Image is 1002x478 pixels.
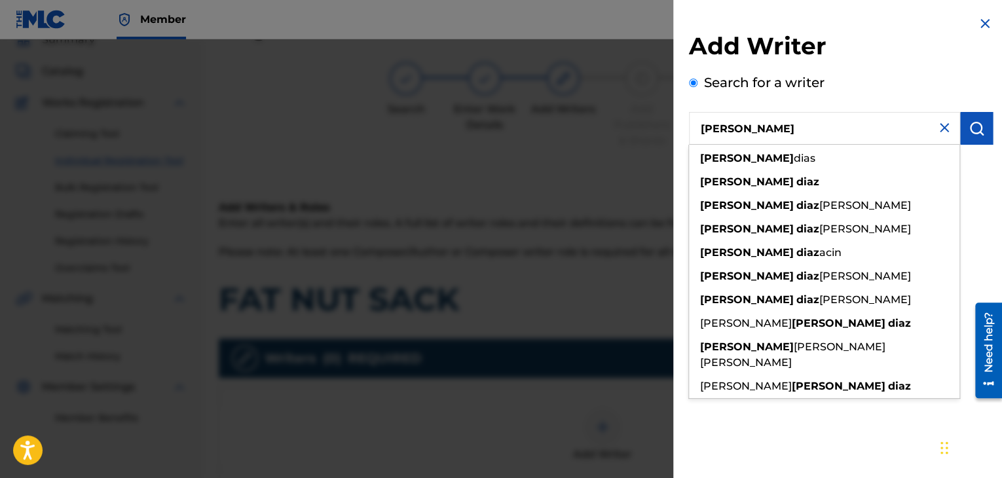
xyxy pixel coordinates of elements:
strong: [PERSON_NAME] [700,246,794,259]
img: Search Works [969,120,984,136]
span: [PERSON_NAME] [819,223,911,235]
h2: Add Writer [689,31,993,65]
strong: diaz [796,175,819,188]
span: Member [140,12,186,27]
strong: diaz [796,293,819,306]
div: Drag [940,428,948,468]
span: [PERSON_NAME] [819,293,911,306]
span: [PERSON_NAME] [700,317,792,329]
span: [PERSON_NAME] [819,270,911,282]
strong: [PERSON_NAME] [700,152,794,164]
strong: diaz [888,317,911,329]
span: dias [794,152,815,164]
iframe: Resource Center [965,298,1002,403]
strong: [PERSON_NAME] [700,293,794,306]
strong: diaz [796,270,819,282]
strong: [PERSON_NAME] [700,223,794,235]
strong: [PERSON_NAME] [792,317,885,329]
strong: diaz [796,223,819,235]
strong: diaz [796,199,819,211]
label: Search for a writer [704,75,825,90]
input: Search writer's name or IPI Number [689,112,960,145]
strong: [PERSON_NAME] [700,175,794,188]
strong: diaz [796,246,819,259]
span: [PERSON_NAME] [700,380,792,392]
span: [PERSON_NAME] [819,199,911,211]
strong: [PERSON_NAME] [792,380,885,392]
strong: [PERSON_NAME] [700,199,794,211]
img: close [937,120,952,136]
strong: diaz [888,380,911,392]
span: acin [819,246,842,259]
iframe: Chat Widget [937,415,1002,478]
strong: [PERSON_NAME] [700,340,794,353]
img: Top Rightsholder [117,12,132,28]
img: MLC Logo [16,10,66,29]
strong: [PERSON_NAME] [700,270,794,282]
